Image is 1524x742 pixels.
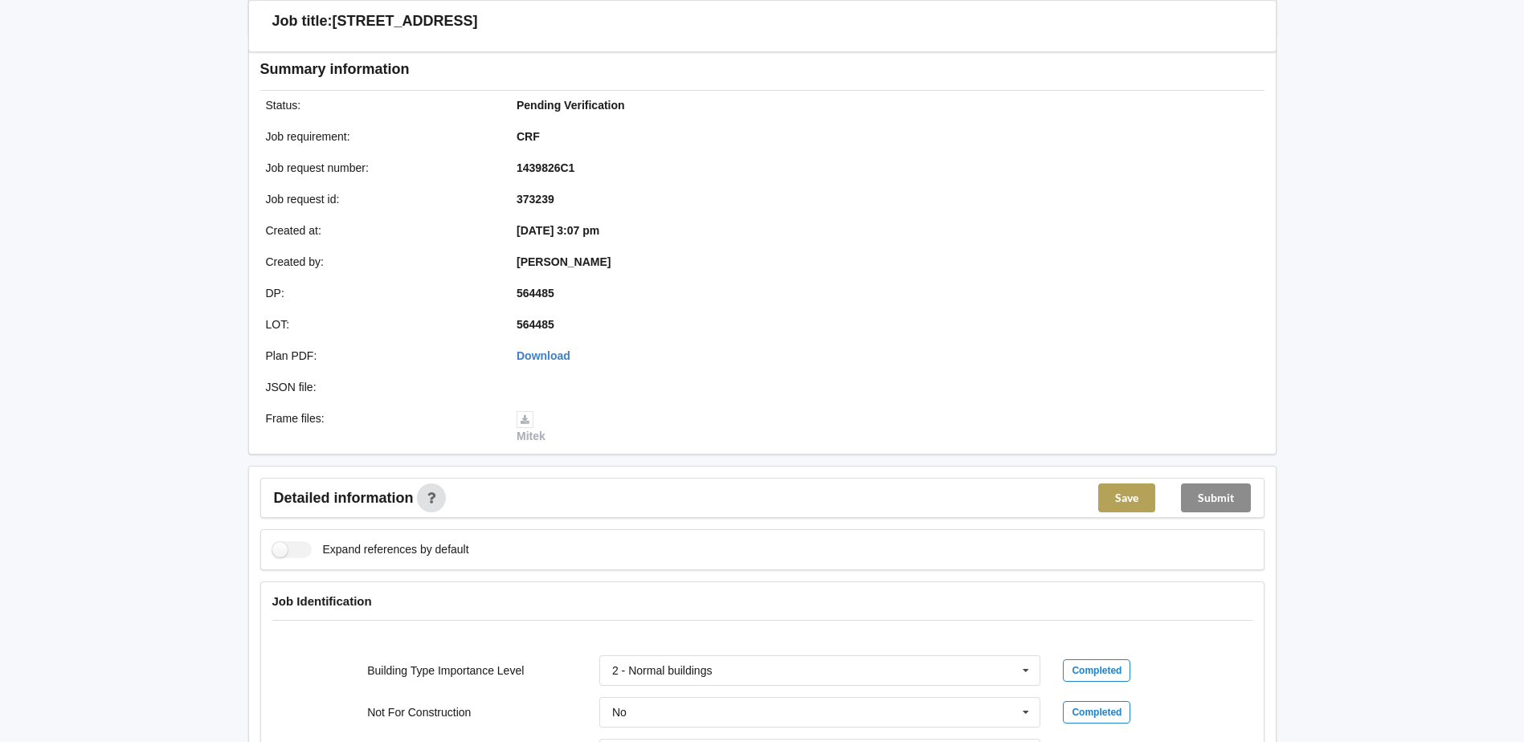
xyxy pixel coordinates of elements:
div: LOT : [255,316,506,332]
b: [DATE] 3:07 pm [517,224,599,237]
b: CRF [517,130,540,143]
h4: Job Identification [272,593,1252,609]
div: No [612,707,627,718]
div: Plan PDF : [255,348,506,364]
b: 564485 [517,318,554,331]
div: Created at : [255,222,506,238]
div: Job request number : [255,160,506,176]
div: Completed [1063,659,1130,682]
div: JSON file : [255,379,506,395]
div: Created by : [255,254,506,270]
b: [PERSON_NAME] [517,255,611,268]
div: Job request id : [255,191,506,207]
a: Mitek [517,412,545,442]
b: 1439826C1 [517,161,574,174]
div: Status : [255,97,506,113]
label: Not For Construction [367,706,471,719]
div: DP : [255,285,506,301]
div: 2 - Normal buildings [612,665,713,676]
h3: Job title: [272,12,333,31]
button: Save [1098,483,1155,512]
a: Download [517,349,570,362]
b: 564485 [517,287,554,300]
h3: [STREET_ADDRESS] [333,12,478,31]
h3: Summary information [260,60,1008,79]
span: Detailed information [274,491,414,505]
b: 373239 [517,193,554,206]
div: Frame files : [255,410,506,444]
label: Building Type Importance Level [367,664,524,677]
b: Pending Verification [517,99,625,112]
div: Job requirement : [255,128,506,145]
label: Expand references by default [272,541,469,558]
div: Completed [1063,701,1130,724]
